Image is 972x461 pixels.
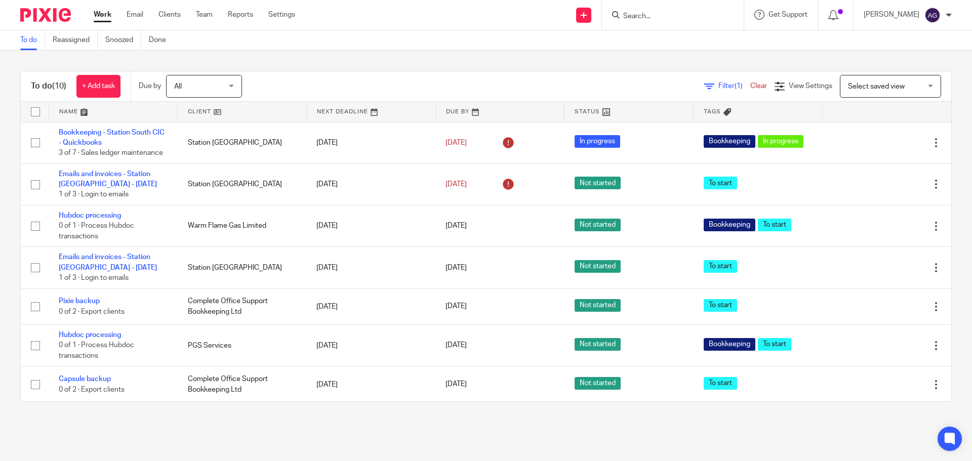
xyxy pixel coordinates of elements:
[178,288,307,324] td: Complete Office Support Bookkeeping Ltd
[575,377,621,390] span: Not started
[306,163,435,205] td: [DATE]
[59,386,125,393] span: 0 of 2 · Export clients
[59,342,134,360] span: 0 of 1 · Process Hubdoc transactions
[704,260,737,273] span: To start
[704,219,755,231] span: Bookkeeping
[575,177,621,189] span: Not started
[758,219,791,231] span: To start
[735,82,743,90] span: (1)
[445,223,467,230] span: [DATE]
[306,247,435,288] td: [DATE]
[178,366,307,402] td: Complete Office Support Bookkeeping Ltd
[59,222,134,240] span: 0 of 1 · Process Hubdoc transactions
[228,10,253,20] a: Reports
[622,12,713,21] input: Search
[718,82,750,90] span: Filter
[924,7,941,23] img: svg%3E
[59,129,165,146] a: Bookkeeping - Station South CIC - Quickbooks
[704,299,737,312] span: To start
[178,163,307,205] td: Station [GEOGRAPHIC_DATA]
[178,205,307,246] td: Warm Flame Gas Limited
[59,149,163,156] span: 3 of 7 · Sales ledger maintenance
[445,139,467,146] span: [DATE]
[59,212,121,219] a: Hubdoc processing
[178,247,307,288] td: Station [GEOGRAPHIC_DATA]
[445,303,467,310] span: [DATE]
[704,338,755,351] span: Bookkeeping
[178,122,307,163] td: Station [GEOGRAPHIC_DATA]
[575,299,621,312] span: Not started
[178,325,307,366] td: PGS Services
[445,381,467,388] span: [DATE]
[53,30,98,50] a: Reassigned
[149,30,174,50] a: Done
[575,260,621,273] span: Not started
[31,81,66,92] h1: To do
[268,10,295,20] a: Settings
[174,83,182,90] span: All
[789,82,832,90] span: View Settings
[768,11,807,18] span: Get Support
[59,298,100,305] a: Pixie backup
[750,82,767,90] a: Clear
[20,30,45,50] a: To do
[306,122,435,163] td: [DATE]
[59,254,157,271] a: Emails and invoices - Station [GEOGRAPHIC_DATA] - [DATE]
[76,75,120,98] a: + Add task
[306,205,435,246] td: [DATE]
[848,83,905,90] span: Select saved view
[864,10,919,20] p: [PERSON_NAME]
[445,342,467,349] span: [DATE]
[306,288,435,324] td: [DATE]
[445,181,467,188] span: [DATE]
[758,338,791,351] span: To start
[59,375,111,383] a: Capsule backup
[196,10,213,20] a: Team
[704,377,737,390] span: To start
[59,308,125,315] span: 0 of 2 · Export clients
[704,177,737,189] span: To start
[445,264,467,271] span: [DATE]
[20,8,71,22] img: Pixie
[704,109,721,114] span: Tags
[94,10,111,20] a: Work
[158,10,181,20] a: Clients
[575,219,621,231] span: Not started
[59,171,157,188] a: Emails and invoices - Station [GEOGRAPHIC_DATA] - [DATE]
[105,30,141,50] a: Snoozed
[575,135,620,148] span: In progress
[139,81,161,91] p: Due by
[127,10,143,20] a: Email
[52,82,66,90] span: (10)
[575,338,621,351] span: Not started
[758,135,803,148] span: In progress
[59,331,121,339] a: Hubdoc processing
[704,135,755,148] span: Bookkeeping
[306,366,435,402] td: [DATE]
[306,325,435,366] td: [DATE]
[59,274,129,281] span: 1 of 3 · Login to emails
[59,191,129,198] span: 1 of 3 · Login to emails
